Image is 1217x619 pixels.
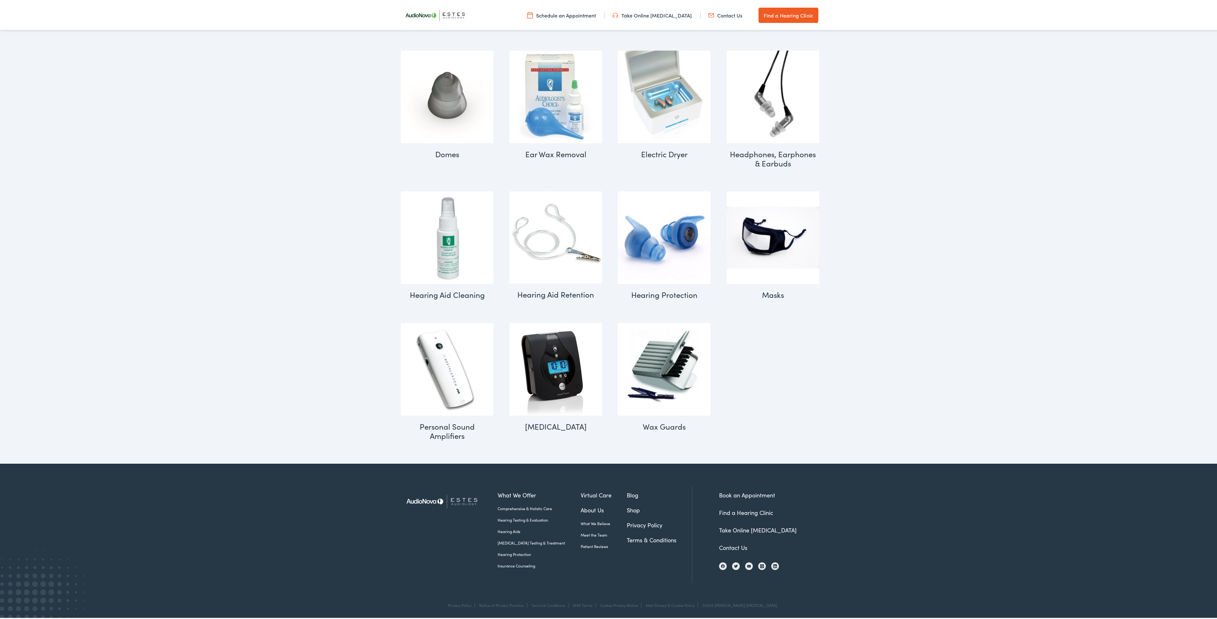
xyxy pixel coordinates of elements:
img: Hearing Protection [618,190,710,283]
img: Hearing Aid Retention [509,190,602,282]
a: Contact Us [719,542,747,550]
img: utility icon [612,11,618,18]
img: Electric Dryer [618,49,710,142]
img: Domes [401,49,493,142]
img: Estes Audiology [401,485,488,516]
img: Instagram [760,563,764,567]
a: Privacy Policy [627,519,692,528]
img: utility icon [527,11,533,18]
a: Terms & Conditions [531,601,565,607]
a: [MEDICAL_DATA] Testing & Treatment [498,539,581,545]
a: Schedule an Appointment [527,11,596,18]
a: Visit product category Masks [727,190,819,305]
h2: Hearing Aid Retention [509,282,602,304]
a: Find a Hearing Clinic [719,507,773,515]
img: Twitter [734,563,738,567]
a: What We Offer [498,489,581,498]
img: Wax Guards [618,322,710,414]
a: Comprehensive & Holistic Care [498,504,581,510]
a: Hearing Protection [498,550,581,556]
h2: Wax Guards [618,414,710,436]
a: Visit product category Wax Guards [618,322,710,436]
img: Tinnitus [509,322,602,414]
a: Contact Us [708,11,742,18]
a: Visit product category Tinnitus [509,322,602,436]
a: Visit product category Electric Dryer [618,49,710,164]
a: Visit product category Hearing Aid Cleaning [401,190,493,305]
a: Virtual Care [581,489,627,498]
a: Hearing Aids [498,527,581,533]
a: Take Online [MEDICAL_DATA] [612,11,692,18]
a: Insurance Counseling [498,562,581,567]
h2: Electric Dryer [618,142,710,164]
img: Masks [727,190,819,283]
h2: Hearing Protection [618,283,710,305]
h2: Hearing Aid Cleaning [401,283,493,305]
a: Patient Reviews [581,542,627,548]
a: Cookie Privacy Notice [600,601,638,607]
a: Visit product category Personal Sound Amplifiers [401,322,493,446]
a: Visit product category Domes [401,49,493,164]
img: YouTube [747,563,751,567]
img: Personal Sound Amplifiers [401,322,493,414]
a: Meet the Team [581,531,627,537]
h2: [MEDICAL_DATA] [509,414,602,436]
a: Book an Appointment [719,490,775,498]
a: Hearing Testing & Evaluation [498,516,581,522]
img: LinkedIn [773,563,777,567]
a: Visit product category Headphones, Earphones & Earbuds [727,49,819,173]
h2: Domes [401,142,493,164]
a: Blog [627,489,692,498]
div: ©2025 [PERSON_NAME] [MEDICAL_DATA] [699,602,777,606]
a: Shop [627,504,692,513]
a: Visit product category Hearing Protection [618,190,710,305]
a: Find a Hearing Clinic [759,6,818,22]
img: utility icon [708,11,714,18]
a: SMS Terms [573,601,592,607]
h2: Ear Wax Removal [509,142,602,164]
h2: Headphones, Earphones & Earbuds [727,142,819,173]
a: Terms & Conditions [627,534,692,543]
a: Web Privacy & Cookie Policy [646,601,695,607]
a: What We Believe [581,519,627,525]
a: About Us [581,504,627,513]
img: Hearing Aid Cleaning [401,190,493,283]
a: Privacy Policy [448,601,472,607]
h2: Personal Sound Amplifiers [401,414,493,446]
img: Facebook icon, indicating the presence of the site or brand on the social media platform. [721,563,725,567]
a: Visit product category Hearing Aid Retention [509,190,602,304]
img: Ear Wax Removal [509,49,602,142]
img: Headphones, Earphones & Earbuds [727,49,819,142]
a: Notice of Privacy Practice [479,601,524,607]
h2: Masks [727,283,819,305]
a: Take Online [MEDICAL_DATA] [719,525,797,533]
a: Visit product category Ear Wax Removal [509,49,602,164]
